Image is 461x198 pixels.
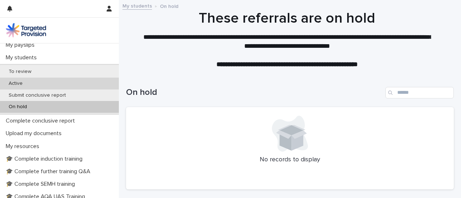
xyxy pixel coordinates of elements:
h1: These referrals are on hold [126,10,448,27]
p: No records to display [135,156,445,164]
p: My resources [3,143,45,150]
p: 🎓 Complete SEMH training [3,181,81,188]
p: My payslips [3,42,40,49]
p: On hold [3,104,33,110]
p: 🎓 Complete induction training [3,156,88,162]
input: Search [385,87,454,98]
img: M5nRWzHhSzIhMunXDL62 [6,23,46,37]
p: On hold [160,2,178,10]
h1: On hold [126,87,382,98]
p: To review [3,69,37,75]
p: Submit conclusive report [3,92,72,98]
p: Active [3,80,28,87]
a: My students [122,1,152,10]
p: Upload my documents [3,130,67,137]
p: Complete conclusive report [3,118,81,124]
p: My students [3,54,42,61]
p: 🎓 Complete further training Q&A [3,168,96,175]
